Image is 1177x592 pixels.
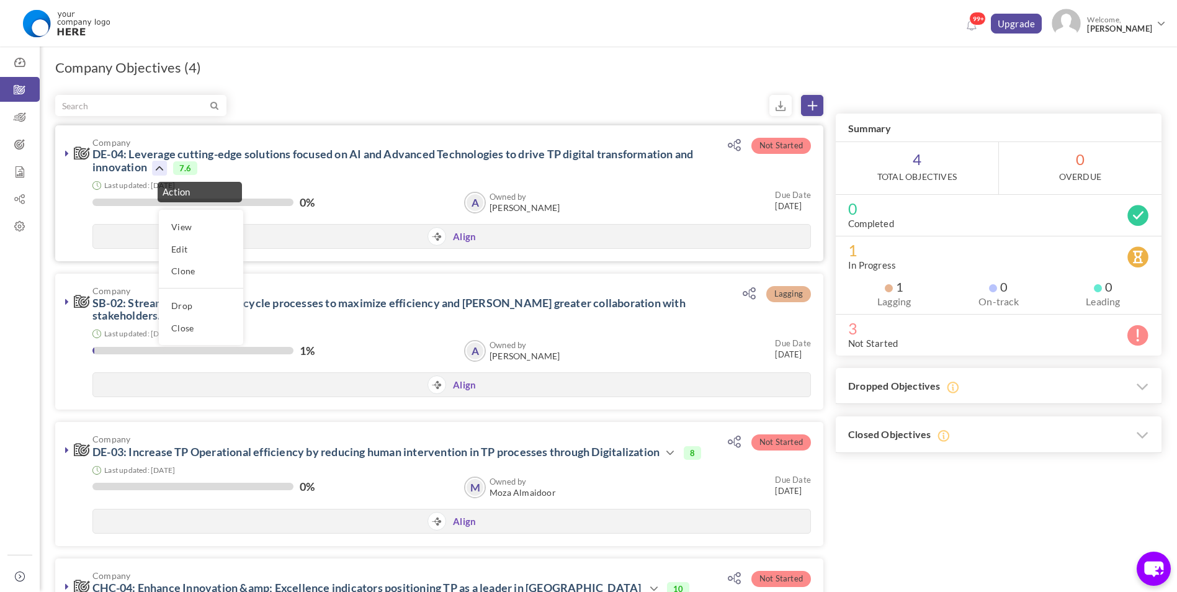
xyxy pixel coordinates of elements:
small: Last updated: [DATE] [104,465,175,475]
span: 99+ [969,12,986,25]
label: In Progress [848,259,896,271]
span: [PERSON_NAME] [490,351,560,361]
label: On-track [952,295,1044,308]
span: Company [92,571,705,580]
small: Export [769,95,792,116]
a: A [465,341,485,361]
a: M [465,478,485,497]
h3: Summary [836,114,1161,142]
span: Not Started [751,138,811,154]
b: Owned by [490,340,527,350]
a: DE-04: Leverage cutting-edge solutions focused on AI and Advanced Technologies to drive TP digita... [92,147,693,174]
a: SB-02: Streamline project life cycle processes to maximize efficiency and [PERSON_NAME] greater c... [92,296,686,323]
a: DE-03: Increase TP Operational efficiency by reducing human intervention in TP processes through ... [92,445,660,459]
span: Welcome, [1081,9,1155,40]
span: 8 [684,446,701,460]
label: OverDue [1059,171,1101,183]
span: Moza Almaidoor [490,488,556,498]
a: Upgrade [991,14,1042,34]
a: Close [165,317,237,339]
span: 7.6 [173,161,198,175]
small: Due Date [775,338,811,348]
span: Action [163,186,190,197]
h3: Dropped Objectives [836,368,1161,405]
a: Edit [165,238,237,260]
h3: Closed Objectives [836,416,1161,453]
span: 0 [848,202,1149,215]
span: 3 [848,322,1149,334]
h1: Company Objectives (4) [55,59,201,76]
label: Not Started [848,337,898,349]
span: Company [92,286,705,295]
small: Last updated: [DATE] [104,329,175,338]
span: 1 [848,244,1149,256]
small: [DATE] [775,189,811,212]
a: A [465,193,485,212]
span: Lagging [766,286,811,302]
a: Align [453,516,476,529]
span: Not Started [751,434,811,451]
a: View [165,216,237,238]
img: Logo [14,8,118,39]
img: Photo [1052,9,1081,38]
span: 4 [836,142,998,194]
label: Total Objectives [877,171,957,183]
span: 0 [989,280,1008,293]
small: Due Date [775,190,811,200]
a: Align [453,231,476,244]
a: Align [453,379,476,392]
span: Company [92,138,705,147]
span: 1 [885,280,903,293]
small: [DATE] [775,474,811,496]
input: Search [56,96,208,115]
span: 0 [999,142,1161,194]
span: [PERSON_NAME] [490,203,560,213]
label: Lagging [848,295,940,308]
small: Due Date [775,475,811,485]
label: 0% [300,196,315,209]
a: Drop [165,295,237,316]
label: 0% [300,480,315,493]
button: chat-button [1137,552,1171,586]
a: Photo Welcome,[PERSON_NAME] [1047,4,1171,40]
a: Create Objective [801,95,823,116]
label: Completed [848,217,894,230]
small: [DATE] [775,338,811,360]
span: [PERSON_NAME] [1087,24,1152,34]
a: Clone [165,260,237,282]
span: Company [92,434,705,444]
label: Leading [1057,295,1149,308]
span: Not Started [751,571,811,587]
a: Notifications [962,16,982,36]
span: 0 [1094,280,1112,293]
b: Owned by [490,192,527,202]
label: 1% [300,344,315,357]
small: Last updated: [DATE] [104,181,175,190]
b: Owned by [490,477,527,487]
